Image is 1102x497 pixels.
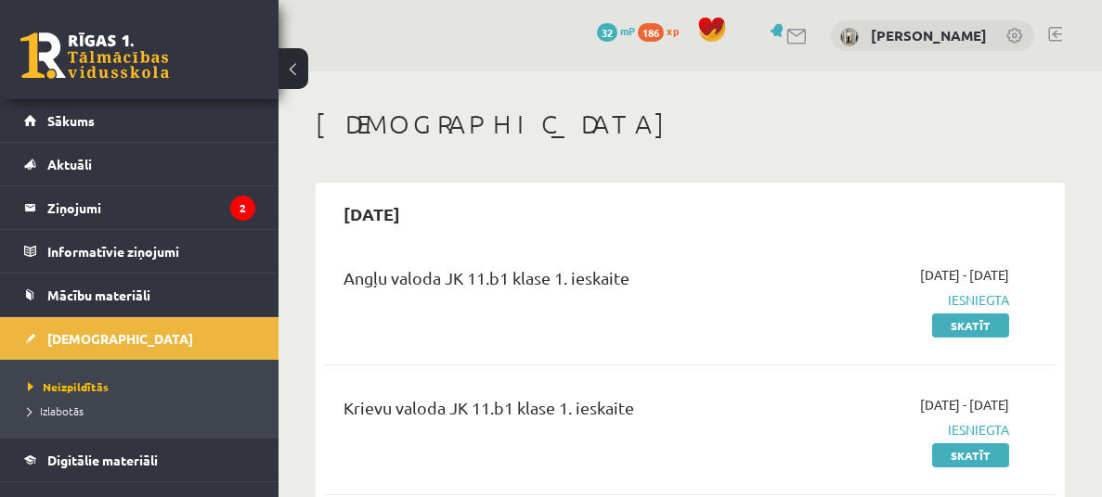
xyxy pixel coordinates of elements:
[638,23,688,38] a: 186 xp
[20,32,169,79] a: Rīgas 1. Tālmācības vidusskola
[24,143,255,185] a: Aktuāli
[230,196,255,221] i: 2
[47,287,150,303] span: Mācību materiāli
[28,402,260,419] a: Izlabotās
[871,26,987,45] a: [PERSON_NAME]
[597,23,635,38] a: 32 mP
[24,274,255,316] a: Mācību materiāli
[47,330,193,347] span: [DEMOGRAPHIC_DATA]
[325,192,419,236] h2: [DATE]
[344,395,778,429] div: Krievu valoda JK 11.b1 klase 1. ieskaite
[620,23,635,38] span: mP
[667,23,679,38] span: xp
[24,439,255,481] a: Digitālie materiāli
[920,265,1009,285] span: [DATE] - [DATE]
[638,23,664,42] span: 186
[47,452,158,468] span: Digitālie materiāli
[24,99,255,142] a: Sākums
[806,290,1009,310] span: Iesniegta
[920,395,1009,414] span: [DATE] - [DATE]
[47,112,95,129] span: Sākums
[24,230,255,273] a: Informatīvie ziņojumi
[932,443,1009,467] a: Skatīt
[28,379,109,394] span: Neizpildītās
[840,28,859,46] img: Anna Andžāne
[47,156,92,172] span: Aktuāli
[344,265,778,299] div: Angļu valoda JK 11.b1 klase 1. ieskaite
[28,403,84,418] span: Izlabotās
[24,186,255,229] a: Ziņojumi2
[932,313,1009,338] a: Skatīt
[47,230,255,273] legend: Informatīvie ziņojumi
[806,420,1009,440] span: Iesniegta
[24,317,255,360] a: [DEMOGRAPHIC_DATA]
[597,23,617,42] span: 32
[28,378,260,395] a: Neizpildītās
[316,108,1065,140] h1: [DEMOGRAPHIC_DATA]
[47,186,255,229] legend: Ziņojumi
